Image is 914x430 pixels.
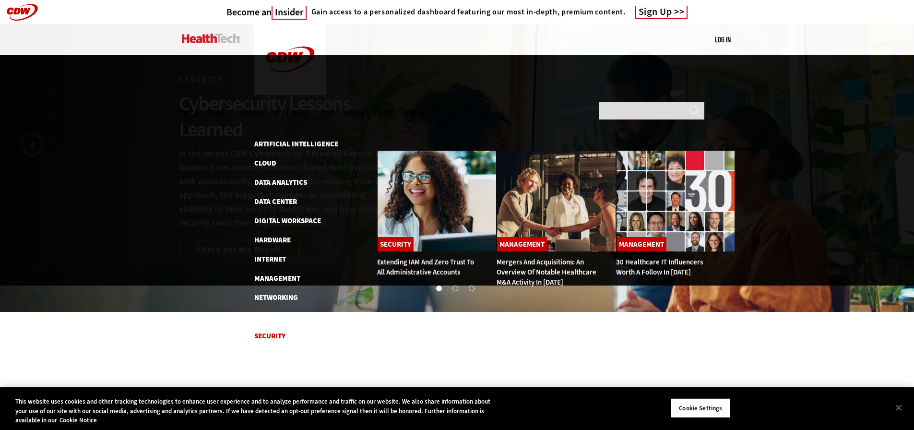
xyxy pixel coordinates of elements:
a: Mergers and Acquisitions: An Overview of Notable Healthcare M&A Activity in [DATE] [497,257,596,287]
img: Home [254,24,326,95]
span: Insider [272,6,307,20]
img: collage of influencers [616,150,736,252]
div: This website uses cookies and other tracking technologies to enhance user experience and to analy... [15,397,503,425]
a: 30 Healthcare IT Influencers Worth a Follow in [DATE] [616,257,703,277]
div: User menu [715,35,731,45]
a: More information about your privacy [59,416,97,424]
button: Cookie Settings [671,398,731,418]
img: Administrative assistant [377,150,497,252]
a: Sign Up [635,6,688,19]
iframe: advertisement [283,356,632,399]
a: Log in [715,35,731,44]
img: business leaders shake hands in conference room [497,150,616,252]
h4: Gain access to a personalized dashboard featuring our most in-depth, premium content. [311,7,626,17]
a: Security [378,237,414,251]
a: Management [254,274,300,283]
a: Data Analytics [254,178,307,187]
a: Digital Workspace [254,216,321,226]
a: Gain access to a personalized dashboard featuring our most in-depth, premium content. [307,7,626,17]
a: Management [617,237,666,251]
a: Management [497,237,547,251]
a: Patient-Centered Care [254,312,334,322]
a: Software [254,350,289,360]
img: Home [182,34,240,43]
a: Cloud [254,158,276,168]
a: Hardware [254,235,291,245]
a: Internet [254,254,286,264]
a: Data Center [254,197,297,206]
a: Networking [254,293,298,302]
a: Security [254,331,285,341]
a: Extending IAM and Zero Trust to All Administrative Accounts [377,257,474,277]
button: Close [888,397,909,418]
a: Artificial Intelligence [254,139,338,149]
h3: Become an [226,6,307,18]
a: Become anInsider [226,6,307,18]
